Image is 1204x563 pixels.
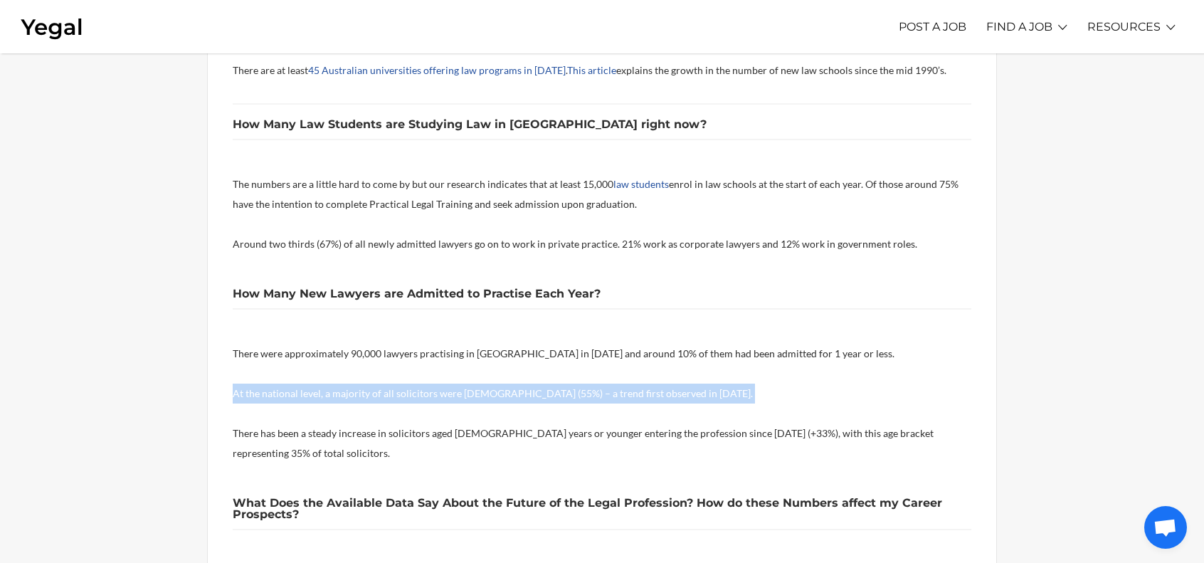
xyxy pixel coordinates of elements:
a: This article [567,64,616,76]
a: RESOURCES [1087,7,1161,46]
a: 45 Australian universities offering law programs in [DATE] [308,64,566,76]
b: How Many New Lawyers are Admitted to Practise Each Year? [233,287,601,300]
p: There has been a steady increase in solicitors aged [DEMOGRAPHIC_DATA] years or younger entering ... [233,423,971,463]
a: POST A JOB [899,7,966,46]
b: How Many Law Students are Studying Law in [GEOGRAPHIC_DATA] right now? [233,117,707,131]
p: There are at least . explains the growth in the number of new law schools since the mid 1990’s. [233,60,971,80]
a: FIND A JOB [986,7,1052,46]
p: There were approximately 90,000 lawyers practising in [GEOGRAPHIC_DATA] in [DATE] and around 10% ... [233,344,971,364]
b: What Does the Available Data Say About the Future of the Legal Profession? How do these Numbers a... [233,496,942,521]
div: Open chat [1144,506,1187,549]
a: law students [613,178,669,190]
p: Around two thirds (67%) of all newly admitted lawyers go on to work in private practice. 21% work... [233,234,971,254]
p: The numbers are a little hard to come by but our research indicates that at least 15,000 enrol in... [233,174,971,214]
p: At the national level, a majority of all solicitors were [DEMOGRAPHIC_DATA] (55%) – a trend first... [233,384,971,404]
